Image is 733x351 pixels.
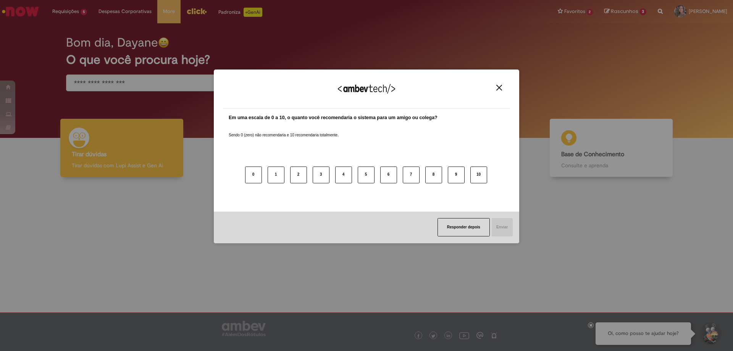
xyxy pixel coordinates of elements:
[448,167,465,183] button: 9
[438,218,490,236] button: Responder depois
[335,167,352,183] button: 4
[268,167,284,183] button: 1
[338,84,395,94] img: Logo Ambevtech
[358,167,375,183] button: 5
[245,167,262,183] button: 0
[229,114,438,121] label: Em uma escala de 0 a 10, o quanto você recomendaria o sistema para um amigo ou colega?
[425,167,442,183] button: 8
[494,84,504,91] button: Close
[290,167,307,183] button: 2
[496,85,502,91] img: Close
[470,167,487,183] button: 10
[403,167,420,183] button: 7
[229,123,339,138] label: Sendo 0 (zero) não recomendaria e 10 recomendaria totalmente.
[313,167,329,183] button: 3
[380,167,397,183] button: 6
